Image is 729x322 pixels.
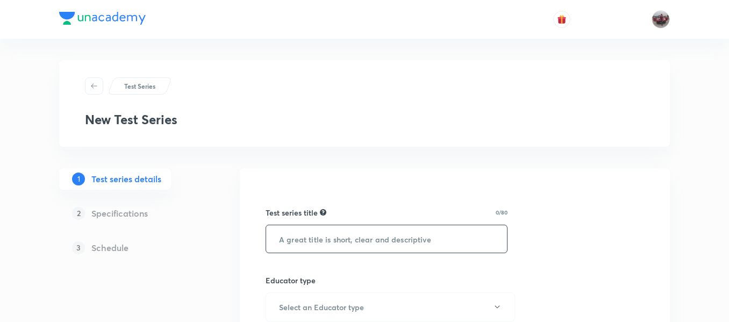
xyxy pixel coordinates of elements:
[266,225,507,253] input: A great title is short, clear and descriptive
[266,207,318,218] h6: Test series title
[72,173,85,185] p: 1
[72,241,85,254] p: 3
[553,11,570,28] button: avatar
[279,302,364,313] h6: Select an Educator type
[59,12,146,25] img: Company Logo
[72,207,85,220] p: 2
[59,12,146,27] a: Company Logo
[557,15,567,24] img: avatar
[266,292,515,322] button: Select an Educator type
[496,210,508,215] p: 0/80
[124,81,155,91] p: Test Series
[652,10,670,28] img: amirhussain Hussain
[91,207,148,220] h5: Specifications
[91,241,128,254] h5: Schedule
[91,173,161,185] h5: Test series details
[266,275,316,286] h6: Educator type
[85,112,177,127] h3: New Test Series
